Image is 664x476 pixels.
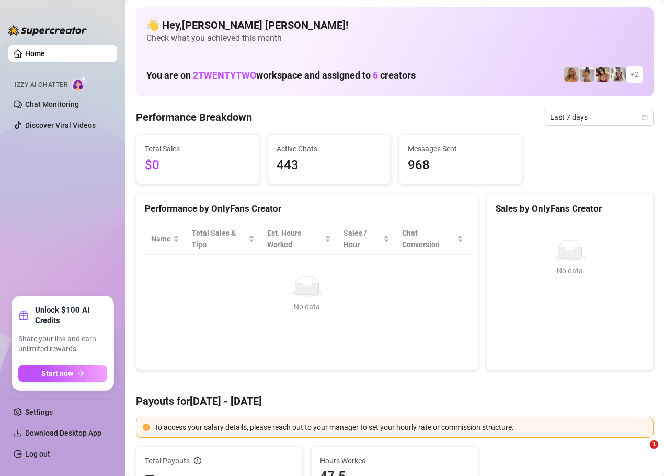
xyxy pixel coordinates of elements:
[344,227,381,250] span: Sales / Hour
[396,223,469,255] th: Chat Conversion
[628,440,654,466] iframe: Intercom live chat
[596,67,610,82] img: Georgia (Free)
[136,110,252,125] h4: Performance Breakdown
[146,70,416,81] h1: You are on workspace and assigned to creators
[25,408,53,416] a: Settings
[145,455,190,467] span: Total Payouts
[496,202,645,216] div: Sales by OnlyFans Creator
[408,143,513,154] span: Messages Sent
[136,394,654,408] h4: Payouts for [DATE] - [DATE]
[611,67,626,82] img: Jaz (Free)
[72,76,88,91] img: AI Chatter
[642,114,648,120] span: calendar
[25,49,45,58] a: Home
[35,305,107,326] strong: Unlock $100 AI Credits
[14,429,22,437] span: download
[143,424,150,431] span: exclamation-circle
[192,227,246,250] span: Total Sales & Tips
[146,18,643,32] h4: 👋 Hey, [PERSON_NAME] [PERSON_NAME] !
[145,223,186,255] th: Name
[145,202,470,216] div: Performance by OnlyFans Creator
[337,223,396,255] th: Sales / Hour
[320,455,469,467] span: Hours Worked
[18,365,107,382] button: Start nowarrow-right
[151,233,171,245] span: Name
[18,334,107,355] span: Share your link and earn unlimited rewards
[25,121,96,129] a: Discover Viral Videos
[186,223,261,255] th: Total Sales & Tips
[25,450,50,458] a: Log out
[77,370,85,377] span: arrow-right
[15,80,67,90] span: Izzy AI Chatter
[267,227,323,250] div: Est. Hours Worked
[145,156,250,175] span: $0
[41,369,73,378] span: Start now
[373,70,378,81] span: 6
[25,100,79,108] a: Chat Monitoring
[8,25,87,36] img: logo-BBDzfeDw.svg
[650,440,658,449] span: 1
[500,265,640,276] div: No data
[193,70,256,81] span: 2TWENTYTWO
[550,109,647,125] span: Last 7 days
[194,457,201,464] span: info-circle
[408,156,513,175] span: 968
[25,429,101,437] span: Download Desktop App
[154,422,647,433] div: To access your salary details, please reach out to your manager to set your hourly rate or commis...
[631,69,639,80] span: + 2
[402,227,454,250] span: Chat Conversion
[146,32,643,44] span: Check what you achieved this month
[564,67,579,82] img: Jaz (VIP)
[277,156,382,175] span: 443
[580,67,594,82] img: Georgia (VIP)
[145,143,250,154] span: Total Sales
[18,310,29,320] span: gift
[155,301,459,313] div: No data
[277,143,382,154] span: Active Chats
